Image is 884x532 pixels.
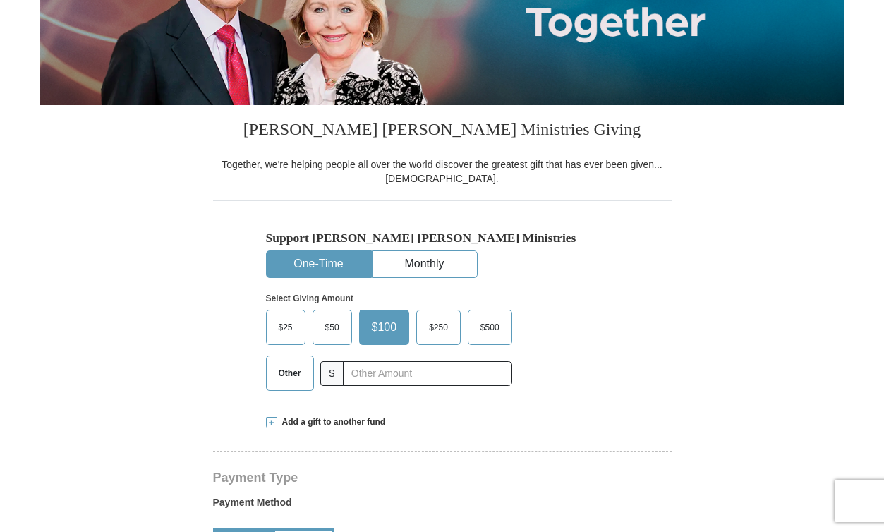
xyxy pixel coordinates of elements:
[277,416,386,428] span: Add a gift to another fund
[422,317,455,338] span: $250
[213,472,672,483] h4: Payment Type
[365,317,404,338] span: $100
[213,495,672,516] label: Payment Method
[213,157,672,186] div: Together, we're helping people all over the world discover the greatest gift that has ever been g...
[473,317,507,338] span: $500
[373,251,477,277] button: Monthly
[343,361,511,386] input: Other Amount
[266,231,619,246] h5: Support [PERSON_NAME] [PERSON_NAME] Ministries
[318,317,346,338] span: $50
[213,105,672,157] h3: [PERSON_NAME] [PERSON_NAME] Ministries Giving
[266,294,353,303] strong: Select Giving Amount
[320,361,344,386] span: $
[272,317,300,338] span: $25
[267,251,371,277] button: One-Time
[272,363,308,384] span: Other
